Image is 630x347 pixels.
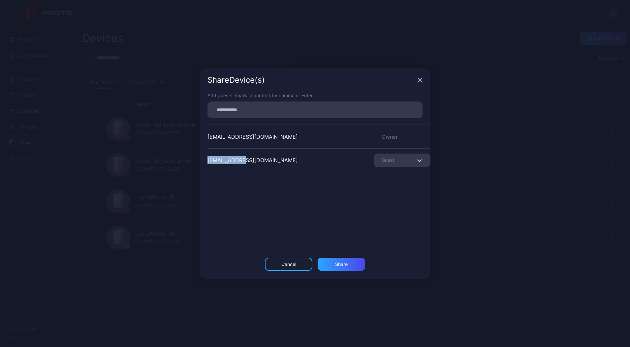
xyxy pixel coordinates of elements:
div: Share Device (s) [207,76,415,84]
div: Share [335,262,348,267]
div: Cancel [281,262,296,267]
button: Guest [374,154,430,167]
div: Add guests emails separated by comma or Enter [207,92,423,99]
button: Cancel [265,258,312,271]
div: Owner [374,133,430,141]
div: [EMAIL_ADDRESS][DOMAIN_NAME] [207,156,298,164]
div: [EMAIL_ADDRESS][DOMAIN_NAME] [207,133,298,141]
button: Share [318,258,365,271]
